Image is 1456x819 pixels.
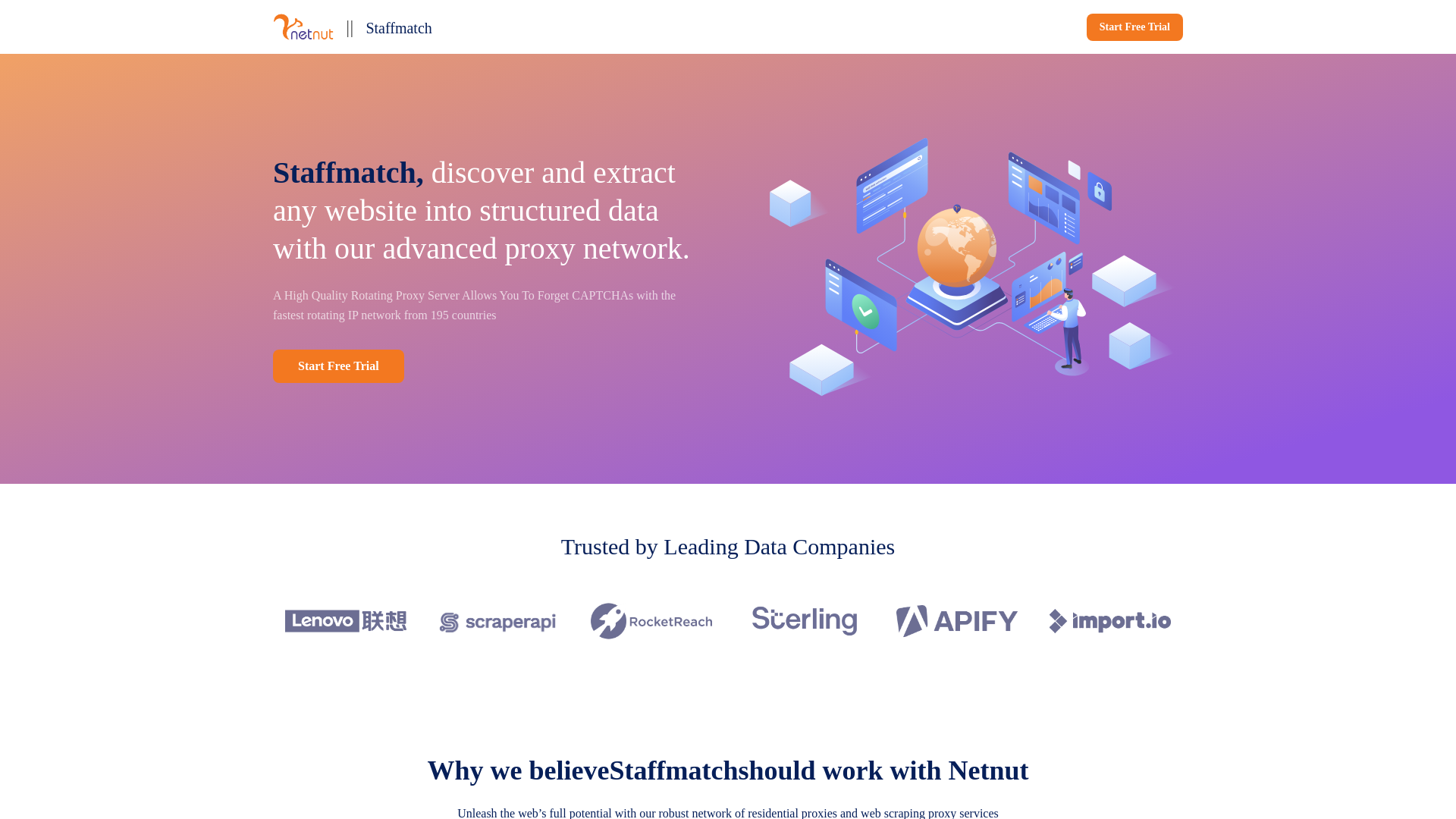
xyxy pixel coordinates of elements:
p: || [346,12,353,42]
span: Staffmatch [366,20,431,36]
a: Start Free Trial [1087,14,1183,41]
span: Staffmatch, [273,155,424,190]
span: Staffmatch [609,755,738,786]
p: discover and extract any website into structured data with our advanced proxy network. [273,154,707,268]
a: Start Free Trial [273,350,404,383]
p: A High Quality Rotating Proxy Server Allows You To Forget CAPTCHAs with the fastest rotating IP n... [273,286,707,325]
p: Trusted by Leading Data Companies [561,529,896,563]
p: Why we believe should work with Netnut [427,755,1028,786]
